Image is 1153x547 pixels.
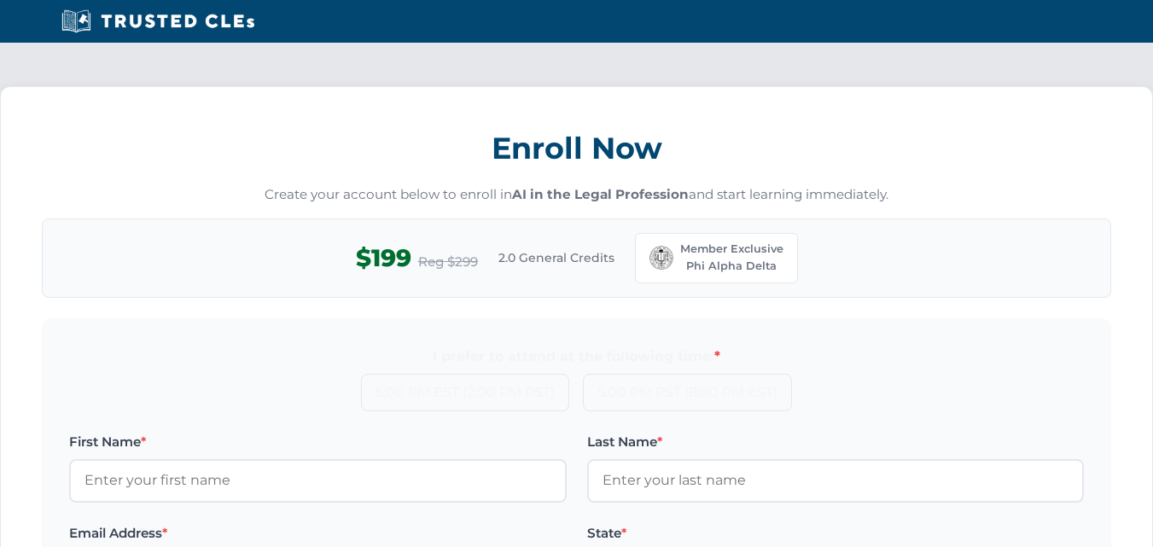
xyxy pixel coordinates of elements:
[649,246,673,270] img: PAD
[56,9,260,34] img: Trusted CLEs
[356,239,411,277] span: $199
[361,374,569,411] label: 5:00 PM EST (2:00 PM PST)
[418,252,478,272] span: Reg $299
[583,374,792,411] label: 5:00 PM PST (8:00 PM EST)
[69,459,567,502] input: Enter your first name
[512,186,689,202] strong: AI in the Legal Profession
[69,523,567,544] label: Email Address
[42,121,1111,175] h3: Enroll Now
[69,346,1084,368] div: I prefer to attend at the following time:
[587,523,1085,544] label: State
[587,459,1085,502] input: Enter your last name
[498,248,614,267] span: 2.0 General Credits
[587,432,1085,452] label: Last Name
[42,185,1111,205] p: Create your account below to enroll in and start learning immediately.
[680,241,783,276] span: Member Exclusive Phi Alpha Delta
[69,432,567,452] label: First Name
